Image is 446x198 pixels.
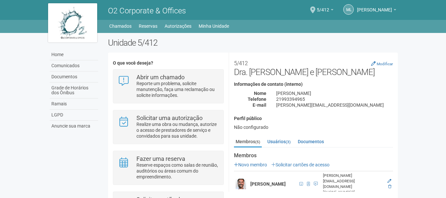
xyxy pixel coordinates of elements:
a: Grade de Horários dos Ônibus [50,83,98,99]
strong: E-mail [253,102,266,108]
a: Fazer uma reserva Reserve espaços como salas de reunião, auditórios ou áreas comum do empreendime... [118,156,219,180]
div: [PERSON_NAME] [271,90,398,96]
strong: Fazer uma reserva [136,155,185,162]
h4: Informações de contato (interno) [234,82,393,87]
a: Solicitar cartões de acesso [271,162,330,167]
h2: Dra. [PERSON_NAME] e [PERSON_NAME] [234,57,393,77]
a: Membros(5) [234,137,262,147]
a: Home [50,49,98,60]
a: ML [343,4,354,15]
a: Novo membro [234,162,267,167]
div: Não configurado [234,124,393,130]
p: Reporte um problema, solicite manutenção, faça uma reclamação ou solicite informações. [136,81,219,98]
span: 5/412 [317,1,329,12]
strong: Telefone [248,97,266,102]
a: Solicitar uma autorização Realize uma obra ou mudança, autorize o acesso de prestadores de serviç... [118,115,219,139]
a: Modificar [371,61,393,66]
a: [PERSON_NAME] [357,8,396,13]
a: Reservas [139,22,157,31]
div: [PERSON_NAME][EMAIL_ADDRESS][DOMAIN_NAME] [271,102,398,108]
div: 21993394965 [271,96,398,102]
a: Abrir um chamado Reporte um problema, solicite manutenção, faça uma reclamação ou solicite inform... [118,74,219,98]
strong: Abrir um chamado [136,74,185,81]
a: Comunicados [50,60,98,71]
small: Modificar [377,62,393,66]
p: Reserve espaços como salas de reunião, auditórios ou áreas comum do empreendimento. [136,162,219,180]
a: LGPD [50,110,98,121]
span: O2 Corporate & Offices [108,6,186,15]
a: Documentos [296,137,326,146]
p: Realize uma obra ou mudança, autorize o acesso de prestadores de serviço e convidados para sua un... [136,121,219,139]
a: Anuncie sua marca [50,121,98,131]
a: Minha Unidade [199,22,229,31]
h4: O que você deseja? [113,61,224,66]
strong: Nome [254,91,266,96]
a: Chamados [109,22,132,31]
a: Autorizações [165,22,191,31]
h2: Unidade 5/412 [108,38,398,48]
small: 5/412 [234,60,248,67]
small: (3) [286,140,291,144]
a: Usuários(3) [266,137,292,146]
strong: Solicitar uma autorização [136,114,203,121]
img: user.png [236,179,246,189]
small: (5) [255,140,260,144]
strong: [PERSON_NAME] [250,181,286,187]
div: [PHONE_NUMBER] [323,190,382,195]
a: Documentos [50,71,98,83]
a: 5/412 [317,8,333,13]
span: Maria Luiza Barreto de Albuquerque [357,1,392,12]
div: [PERSON_NAME][EMAIL_ADDRESS][DOMAIN_NAME] [323,173,382,190]
a: Editar membro [387,179,391,183]
strong: Membros [234,153,393,159]
a: Ramais [50,99,98,110]
h4: Perfil público [234,116,393,121]
img: logo.jpg [48,3,97,42]
a: Excluir membro [388,184,391,189]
